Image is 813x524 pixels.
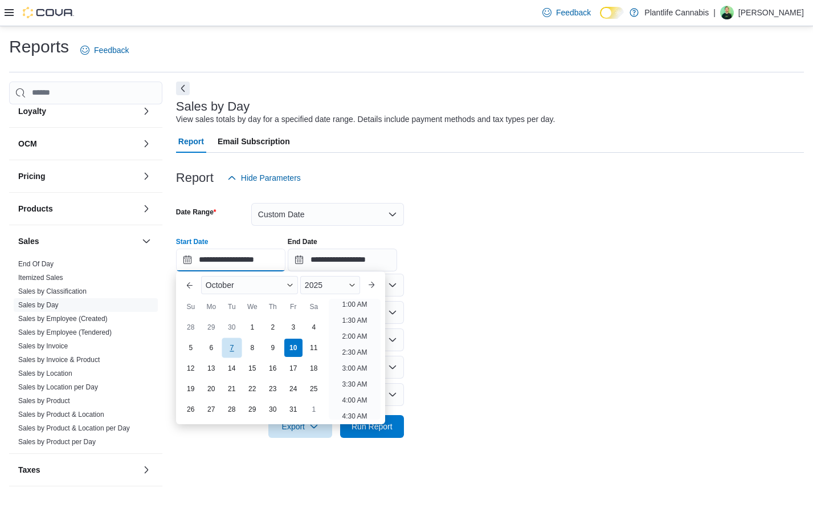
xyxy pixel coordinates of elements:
[181,276,199,294] button: Previous Month
[388,281,397,290] button: Open list of options
[18,369,72,378] span: Sales by Location
[18,235,137,247] button: Sales
[181,317,324,420] div: October, 2025
[182,380,200,398] div: day-19
[275,415,325,438] span: Export
[76,39,133,62] a: Feedback
[18,260,54,268] a: End Of Day
[18,464,40,476] h3: Taxes
[18,328,112,336] a: Sales by Employee (Tendered)
[202,339,220,357] div: day-6
[182,359,200,377] div: day-12
[218,130,290,153] span: Email Subscription
[140,463,153,477] button: Taxes
[182,318,200,336] div: day-28
[243,400,262,419] div: day-29
[18,170,137,182] button: Pricing
[337,361,371,375] li: 3:00 AM
[264,298,282,316] div: Th
[268,415,332,438] button: Export
[18,328,112,337] span: Sales by Employee (Tendered)
[243,359,262,377] div: day-15
[182,339,200,357] div: day-5
[243,298,262,316] div: We
[300,276,360,294] div: Button. Open the year selector. 2025 is currently selected.
[337,409,371,423] li: 4:30 AM
[241,172,301,184] span: Hide Parameters
[223,166,305,189] button: Hide Parameters
[140,169,153,183] button: Pricing
[178,130,204,153] span: Report
[9,35,69,58] h1: Reports
[201,276,298,294] div: Button. Open the month selector. October is currently selected.
[600,7,624,19] input: Dark Mode
[18,105,46,117] h3: Loyalty
[264,359,282,377] div: day-16
[18,300,59,310] span: Sales by Day
[140,137,153,151] button: OCM
[18,342,68,350] a: Sales by Invoice
[337,298,371,311] li: 1:00 AM
[176,82,190,95] button: Next
[18,138,37,149] h3: OCM
[305,380,323,398] div: day-25
[18,410,104,419] span: Sales by Product & Location
[288,249,397,271] input: Press the down key to open a popover containing a calendar.
[94,44,129,56] span: Feedback
[18,369,72,377] a: Sales by Location
[284,318,303,336] div: day-3
[18,105,137,117] button: Loyalty
[223,298,241,316] div: Tu
[18,259,54,269] span: End Of Day
[223,380,241,398] div: day-21
[23,7,74,18] img: Cova
[388,308,397,317] button: Open list of options
[18,138,137,149] button: OCM
[18,170,45,182] h3: Pricing
[18,424,130,433] span: Sales by Product & Location per Day
[176,249,285,271] input: Press the down key to enter a popover containing a calendar. Press the escape key to close the po...
[18,287,87,295] a: Sales by Classification
[243,380,262,398] div: day-22
[18,438,96,446] a: Sales by Product per Day
[18,314,108,323] span: Sales by Employee (Created)
[288,237,317,246] label: End Date
[18,203,137,214] button: Products
[738,6,804,19] p: [PERSON_NAME]
[284,400,303,419] div: day-31
[18,315,108,323] a: Sales by Employee (Created)
[18,355,100,364] span: Sales by Invoice & Product
[340,415,404,438] button: Run Report
[18,273,63,282] span: Itemized Sales
[9,257,162,453] div: Sales
[223,359,241,377] div: day-14
[223,318,241,336] div: day-30
[176,113,555,125] div: View sales totals by day for a specified date range. Details include payment methods and tax type...
[18,383,98,392] span: Sales by Location per Day
[713,6,716,19] p: |
[18,397,70,405] a: Sales by Product
[202,380,220,398] div: day-20
[18,424,130,432] a: Sales by Product & Location per Day
[140,234,153,248] button: Sales
[243,318,262,336] div: day-1
[362,276,381,294] button: Next month
[18,235,39,247] h3: Sales
[284,298,303,316] div: Fr
[182,400,200,419] div: day-26
[140,202,153,216] button: Products
[305,359,323,377] div: day-18
[284,339,303,357] div: day-10
[202,318,220,336] div: day-29
[202,359,220,377] div: day-13
[305,400,323,419] div: day-1
[202,400,220,419] div: day-27
[337,346,371,359] li: 2:30 AM
[284,380,303,398] div: day-24
[223,400,241,419] div: day-28
[18,287,87,296] span: Sales by Classification
[202,298,220,316] div: Mo
[206,281,234,290] span: October
[18,301,59,309] a: Sales by Day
